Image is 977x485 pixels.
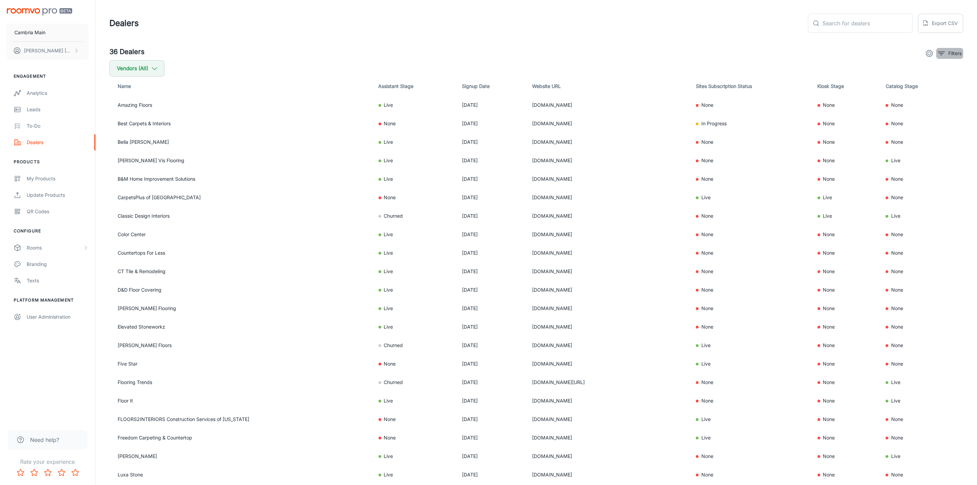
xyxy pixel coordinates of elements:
[109,17,139,29] h1: Dealers
[812,170,880,188] td: None
[457,262,527,281] td: [DATE]
[690,465,812,484] td: None
[457,188,527,207] td: [DATE]
[14,29,45,36] p: Cambria Main
[68,466,82,480] button: Rate 5 star
[690,133,812,151] td: None
[812,114,880,133] td: None
[373,77,457,96] th: Assistant Stage
[690,355,812,373] td: Live
[880,410,963,429] td: None
[27,122,89,130] div: To-do
[812,244,880,262] td: None
[527,188,690,207] td: [DOMAIN_NAME]
[880,392,963,410] td: Live
[880,318,963,336] td: None
[457,447,527,465] td: [DATE]
[812,96,880,114] td: None
[457,299,527,318] td: [DATE]
[880,373,963,392] td: Live
[690,170,812,188] td: None
[948,50,962,57] p: Filters
[109,207,373,225] td: Classic Design Interiors
[690,96,812,114] td: None
[812,336,880,355] td: None
[918,14,963,33] button: Export CSV
[24,47,72,54] p: [PERSON_NAME] [PERSON_NAME]
[109,96,373,114] td: Amazing Floors
[527,281,690,299] td: [DOMAIN_NAME]
[14,466,27,480] button: Rate 1 star
[812,262,880,281] td: None
[109,410,373,429] td: FLOORS2INTERIORS Construction Services of [US_STATE]
[812,133,880,151] td: None
[457,318,527,336] td: [DATE]
[527,299,690,318] td: [DOMAIN_NAME]
[373,225,457,244] td: Live
[527,77,690,96] th: Website URL
[880,96,963,114] td: None
[457,355,527,373] td: [DATE]
[690,77,812,96] th: Sites Subscription Status
[527,225,690,244] td: [DOMAIN_NAME]
[690,151,812,170] td: None
[812,447,880,465] td: None
[812,188,880,207] td: Live
[109,447,373,465] td: [PERSON_NAME]
[373,188,457,207] td: None
[27,175,89,182] div: My Products
[936,48,963,59] button: filter
[527,373,690,392] td: [DOMAIN_NAME][URL]
[30,436,59,444] span: Need help?
[109,318,373,336] td: Elevated Stoneworkz
[457,207,527,225] td: [DATE]
[373,96,457,114] td: Live
[812,410,880,429] td: None
[457,392,527,410] td: [DATE]
[527,262,690,281] td: [DOMAIN_NAME]
[109,151,373,170] td: [PERSON_NAME] Vis Flooring
[880,429,963,447] td: None
[373,299,457,318] td: Live
[690,373,812,392] td: None
[690,336,812,355] td: Live
[880,77,963,96] th: Catalog Stage
[812,392,880,410] td: None
[457,336,527,355] td: [DATE]
[822,14,913,33] input: Search for dealers
[373,336,457,355] td: Churned
[373,151,457,170] td: Live
[109,47,145,58] h5: 36 Dealers
[690,299,812,318] td: None
[5,458,90,466] p: Rate your experience
[527,96,690,114] td: [DOMAIN_NAME]
[373,170,457,188] td: Live
[527,114,690,133] td: [DOMAIN_NAME]
[527,392,690,410] td: [DOMAIN_NAME]
[55,466,68,480] button: Rate 4 star
[109,392,373,410] td: Floor It
[457,170,527,188] td: [DATE]
[109,60,164,77] button: Vendors (All)
[373,410,457,429] td: None
[457,114,527,133] td: [DATE]
[27,466,41,480] button: Rate 2 star
[812,299,880,318] td: None
[27,89,89,97] div: Analytics
[690,262,812,281] td: None
[7,42,89,60] button: [PERSON_NAME] [PERSON_NAME]
[812,151,880,170] td: None
[527,355,690,373] td: [DOMAIN_NAME]
[527,429,690,447] td: [DOMAIN_NAME]
[690,244,812,262] td: None
[109,429,373,447] td: Freedom Carpeting & Countertop
[812,318,880,336] td: None
[923,47,936,60] button: settings
[812,225,880,244] td: None
[880,262,963,281] td: None
[109,114,373,133] td: Best Carpets & Interiors
[109,77,373,96] th: Name
[880,447,963,465] td: Live
[880,133,963,151] td: None
[880,151,963,170] td: Live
